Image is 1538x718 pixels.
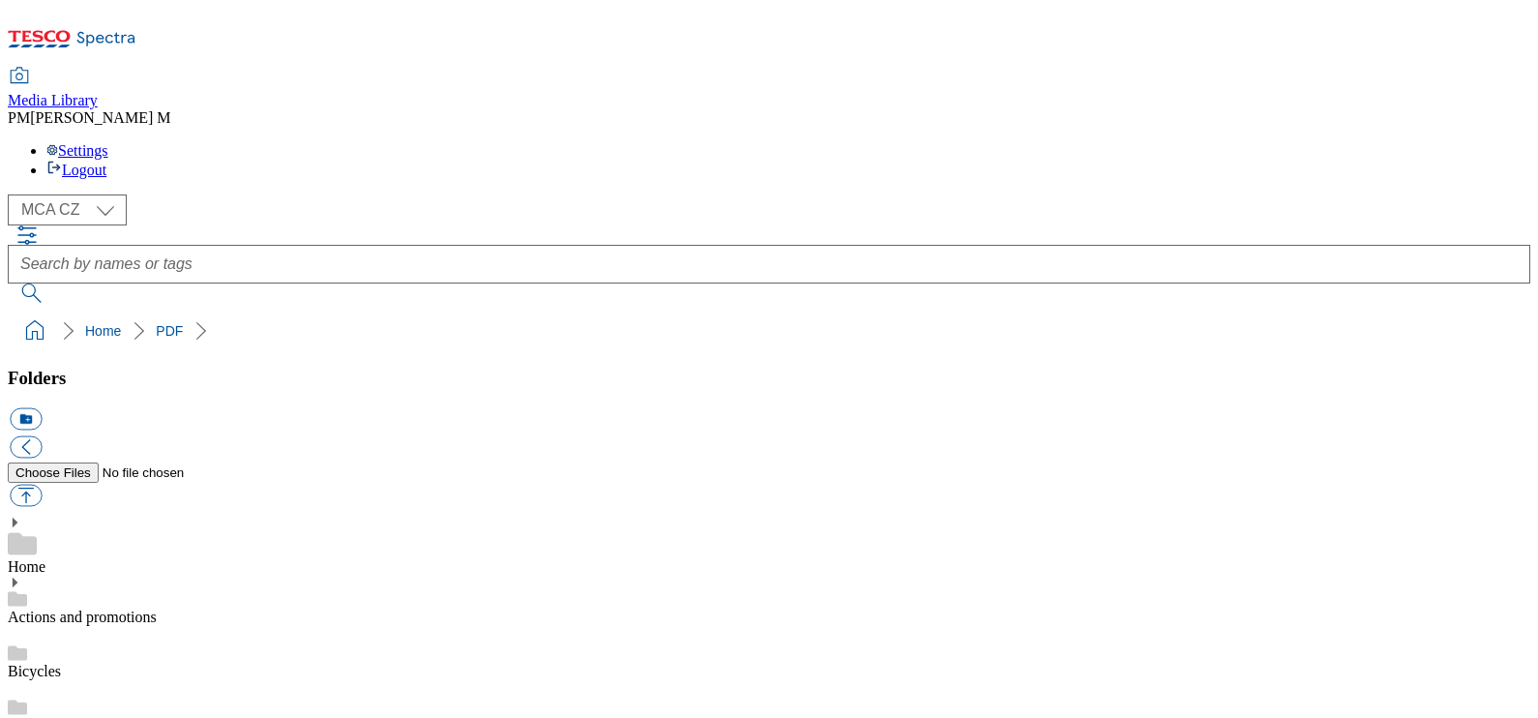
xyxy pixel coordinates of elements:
[8,69,98,109] a: Media Library
[8,313,1530,349] nav: breadcrumb
[19,315,50,346] a: home
[8,663,61,679] a: Bicycles
[8,92,98,108] span: Media Library
[46,162,106,178] a: Logout
[8,558,45,575] a: Home
[8,368,1530,389] h3: Folders
[30,109,170,126] span: [PERSON_NAME] M
[8,109,30,126] span: PM
[85,323,121,339] a: Home
[46,142,108,159] a: Settings
[8,245,1530,284] input: Search by names or tags
[8,609,157,625] a: Actions and promotions
[156,323,183,339] a: PDF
